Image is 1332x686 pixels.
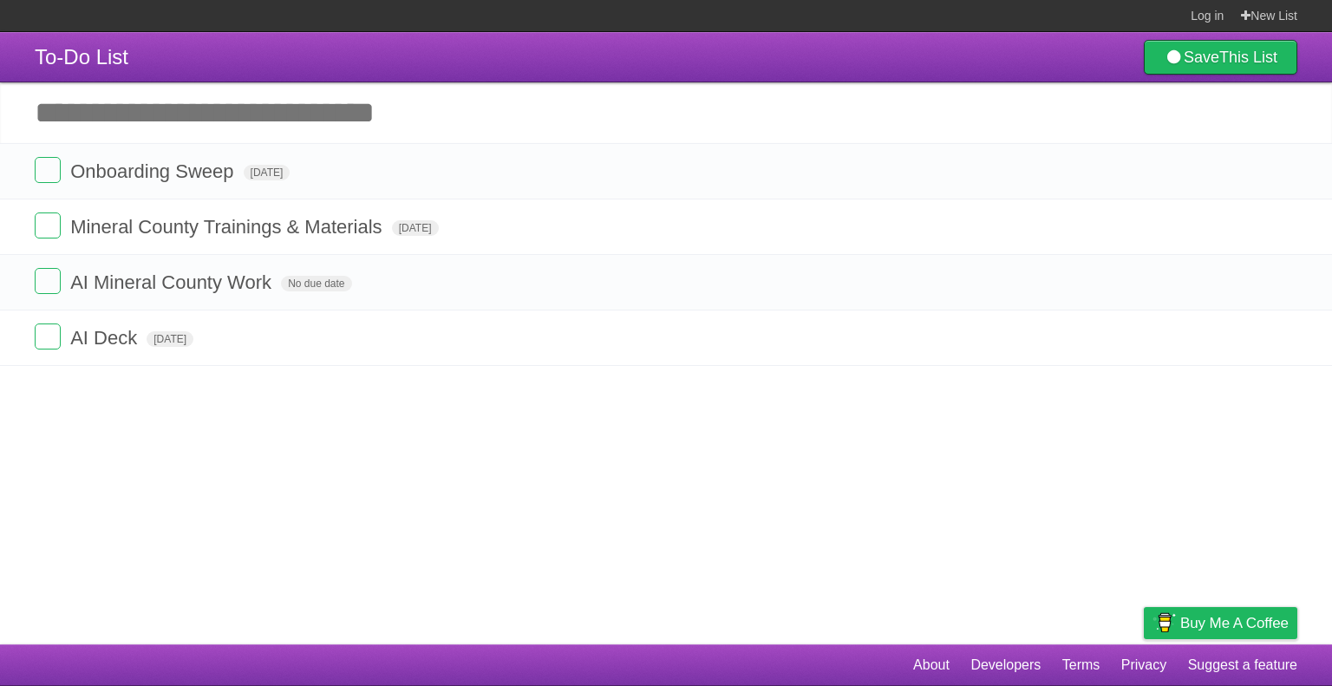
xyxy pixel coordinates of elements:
[392,220,439,236] span: [DATE]
[1121,649,1166,682] a: Privacy
[1144,607,1297,639] a: Buy me a coffee
[281,276,351,291] span: No due date
[1192,268,1224,297] label: Star task
[1192,323,1224,352] label: Star task
[1062,649,1100,682] a: Terms
[35,323,61,350] label: Done
[70,216,386,238] span: Mineral County Trainings & Materials
[913,649,950,682] a: About
[970,649,1041,682] a: Developers
[1180,608,1289,638] span: Buy me a coffee
[70,327,141,349] span: AI Deck
[1144,40,1297,75] a: SaveThis List
[1188,649,1297,682] a: Suggest a feature
[70,271,276,293] span: AI Mineral County Work
[1192,212,1224,241] label: Star task
[1152,608,1176,637] img: Buy me a coffee
[35,45,128,69] span: To-Do List
[1219,49,1277,66] b: This List
[1192,157,1224,186] label: Star task
[35,157,61,183] label: Done
[244,165,291,180] span: [DATE]
[35,268,61,294] label: Done
[147,331,193,347] span: [DATE]
[35,212,61,238] label: Done
[70,160,238,182] span: Onboarding Sweep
